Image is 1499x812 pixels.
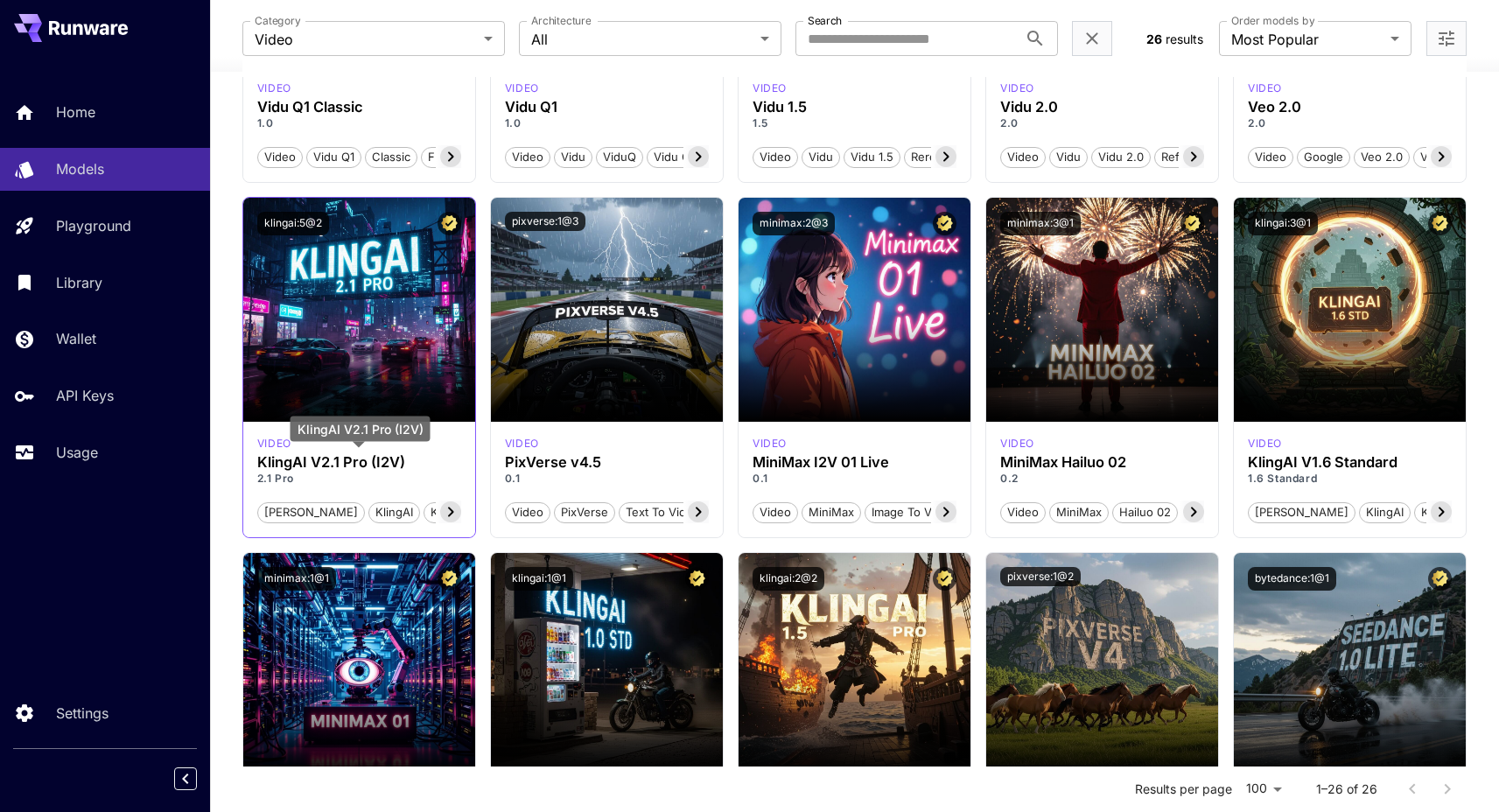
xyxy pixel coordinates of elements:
span: Vidu 2.0 [1092,149,1150,166]
button: MiniMax [1049,500,1109,523]
button: Vidu [802,145,840,168]
button: klingai:3@1 [1248,212,1318,235]
button: Certified Model – Vetted for best performance and includes a commercial license. [933,212,956,235]
div: vidu_q1 [505,80,539,96]
p: 2.1 Pro [257,471,461,486]
span: Vidu [1050,149,1087,166]
span: Video [255,29,477,50]
button: MiniMax [802,500,861,523]
label: Architecture [531,13,591,28]
button: Certified Model – Vetted for best performance and includes a commercial license. [438,567,461,591]
p: 0.1 [753,471,956,486]
button: KlingAI [368,500,420,523]
button: klingai:1@1 [505,567,573,591]
button: PixVerse [554,500,615,523]
h3: Vidu Q1 [505,99,709,115]
button: Certified Model – Vetted for best performance and includes a commercial license. [1180,212,1204,235]
p: video [1248,436,1282,451]
h3: PixVerse v4.5 [505,454,709,471]
button: Video [753,500,798,523]
p: Playground [56,215,131,236]
span: Google [1298,149,1349,166]
button: minimax:1@1 [257,567,336,591]
h3: Veo 2.0 [1248,99,1452,115]
p: video [257,80,291,96]
span: Image To Video [865,504,962,521]
span: Video [1001,149,1045,166]
button: Open more filters [1436,28,1457,50]
div: pixverse_v4_5 [505,436,539,451]
div: 100 [1239,776,1288,801]
span: MiniMax [802,504,860,521]
button: Video [1000,500,1046,523]
button: ViduQ [596,145,643,168]
p: 0.2 [1000,471,1204,486]
button: Vidu Q1 [647,145,702,168]
p: 2.0 [1000,115,1204,131]
div: Vidu 2.0 [1000,99,1204,115]
span: Video [753,504,797,521]
button: [PERSON_NAME] [257,500,365,523]
h3: KlingAI V2.1 Pro (I2V) [257,454,461,471]
button: klingai:2@2 [753,567,824,591]
button: Clear filters (1) [1082,28,1103,50]
p: video [1000,436,1034,451]
p: 1.0 [257,115,461,131]
p: 1.5 [753,115,956,131]
button: Vidu 1.5 [844,145,900,168]
span: ViduQ [597,149,642,166]
span: Video [506,504,550,521]
div: vidu_1_5 [753,80,787,96]
button: Veo 2.0 [1354,145,1410,168]
button: Hailuo 02 [1112,500,1178,523]
p: API Keys [56,385,114,406]
span: Video [1249,149,1292,166]
label: Category [255,13,301,28]
div: minimax_hailuo_02 [1000,436,1034,451]
button: Video [1000,145,1046,168]
h3: KlingAI V1.6 Standard [1248,454,1452,471]
span: Hailuo 02 [1113,504,1177,521]
p: video [505,80,539,96]
p: Wallet [56,328,96,349]
button: Certified Model – Vetted for best performance and includes a commercial license. [438,212,461,235]
button: Certified Model – Vetted for best performance and includes a commercial license. [1428,212,1452,235]
p: 1.0 [505,115,709,131]
h3: MiniMax I2V 01 Live [753,454,956,471]
button: FLF2V [421,145,470,168]
span: Video [506,149,550,166]
button: Video [1248,145,1293,168]
span: Vidu [802,149,839,166]
span: Video [258,149,302,166]
span: 26 [1146,31,1162,46]
p: 1.6 Standard [1248,471,1452,486]
span: [PERSON_NAME] [258,504,364,521]
button: Image To Video [865,500,963,523]
span: All [531,29,753,50]
button: Certified Model – Vetted for best performance and includes a commercial license. [933,567,956,591]
button: Video [753,145,798,168]
label: Search [808,13,842,28]
span: Veo 2.0 [1355,149,1409,166]
span: Reference [1155,149,1224,166]
button: KlingAI v2.1 [424,500,501,523]
p: 0.1 [505,471,709,486]
span: MiniMax [1050,504,1108,521]
span: Vidu Q1 [648,149,701,166]
h3: Vidu 1.5 [753,99,956,115]
p: Library [56,272,102,293]
button: Vidu Q1 [306,145,361,168]
p: Results per page [1135,780,1232,798]
h3: MiniMax Hailuo 02 [1000,454,1204,471]
span: Video [1001,504,1045,521]
button: minimax:3@1 [1000,212,1081,235]
span: results [1166,31,1203,46]
p: Home [56,101,95,122]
